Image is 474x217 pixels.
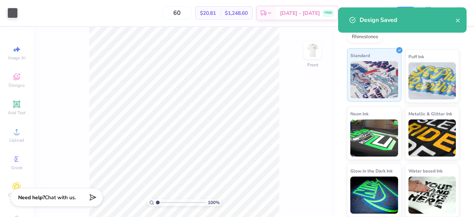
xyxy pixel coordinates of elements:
span: Neon Ink [350,110,368,118]
img: Neon Ink [350,119,398,157]
span: [DATE] - [DATE] [280,9,320,17]
span: Image AI [8,55,26,61]
span: Water based Ink [408,167,443,175]
img: Standard [350,61,398,98]
img: Front [305,43,320,58]
input: Untitled Design [353,6,389,20]
span: Standard [350,52,370,59]
span: 100 % [208,199,220,206]
div: Front [307,62,318,68]
img: Glow in the Dark Ink [350,177,398,214]
img: Metallic & Glitter Ink [408,119,456,157]
span: Clipart & logos [4,192,30,204]
span: Chat with us. [45,194,76,201]
button: close [455,16,461,24]
span: Puff Ink [408,53,424,60]
span: Designs [9,82,25,88]
strong: Need help? [18,194,45,201]
span: FREE [324,10,332,16]
span: Add Text [8,110,26,116]
span: Upload [9,137,24,143]
img: Puff Ink [408,62,456,99]
span: $20.81 [200,9,216,17]
span: Greek [11,165,23,171]
span: $1,248.60 [225,9,248,17]
img: Water based Ink [408,177,456,214]
span: Glow in the Dark Ink [350,167,393,175]
input: – – [163,6,191,20]
div: Design Saved [360,16,455,24]
span: Metallic & Glitter Ink [408,110,452,118]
